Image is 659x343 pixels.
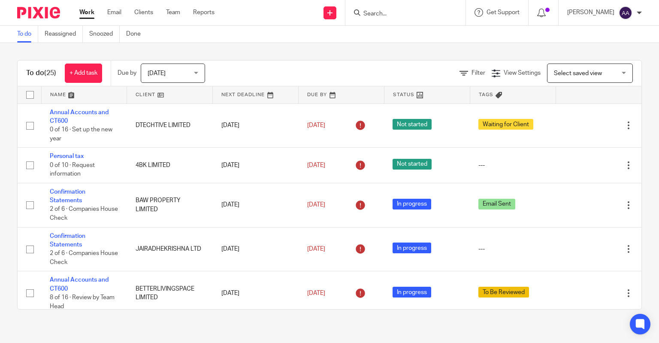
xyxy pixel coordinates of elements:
span: Filter [472,70,485,76]
td: BETTERLIVINGSPACE LIMITED [127,271,213,316]
a: Done [126,26,147,42]
a: Confirmation Statements [50,233,85,248]
span: Get Support [487,9,520,15]
a: To do [17,26,38,42]
span: [DATE] [148,70,166,76]
td: [DATE] [213,103,299,148]
span: 2 of 6 · Companies House Check [50,206,118,222]
a: Team [166,8,180,17]
a: Confirmation Statements [50,189,85,203]
a: Annual Accounts and CT600 [50,277,109,291]
td: 4BK LIMITED [127,148,213,183]
span: Not started [393,159,432,170]
h1: To do [26,69,56,78]
span: 0 of 10 · Request information [50,162,95,177]
span: 8 of 16 · Review by Team Head [50,294,115,310]
span: [DATE] [307,290,325,296]
td: [DATE] [213,183,299,227]
span: 2 of 6 · Companies House Check [50,250,118,265]
td: JAIRADHEKRISHNA LTD [127,227,213,271]
a: Personal tax [50,153,84,159]
span: [DATE] [307,122,325,128]
span: 0 of 16 · Set up the new year [50,127,112,142]
span: [DATE] [307,202,325,208]
td: DTECHTIVE LIMITED [127,103,213,148]
div: --- [478,245,547,253]
span: In progress [393,243,431,253]
span: Waiting for Client [478,119,533,130]
a: Email [107,8,121,17]
input: Search [363,10,440,18]
a: Annual Accounts and CT600 [50,109,109,124]
span: In progress [393,199,431,209]
span: [DATE] [307,162,325,168]
img: svg%3E [619,6,632,20]
span: In progress [393,287,431,297]
a: Work [79,8,94,17]
a: Snoozed [89,26,120,42]
span: Not started [393,119,432,130]
img: Pixie [17,7,60,18]
a: Clients [134,8,153,17]
td: [DATE] [213,271,299,316]
a: Reports [193,8,215,17]
span: Select saved view [554,70,602,76]
span: To Be Reviewed [478,287,529,297]
a: + Add task [65,64,102,83]
span: (25) [44,70,56,76]
td: [DATE] [213,148,299,183]
span: View Settings [504,70,541,76]
td: BAW PROPERTY LIMITED [127,183,213,227]
span: Tags [479,92,493,97]
div: --- [478,161,547,170]
a: Reassigned [45,26,83,42]
p: Due by [118,69,136,77]
td: [DATE] [213,227,299,271]
span: Email Sent [478,199,515,209]
p: [PERSON_NAME] [567,8,614,17]
span: [DATE] [307,246,325,252]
